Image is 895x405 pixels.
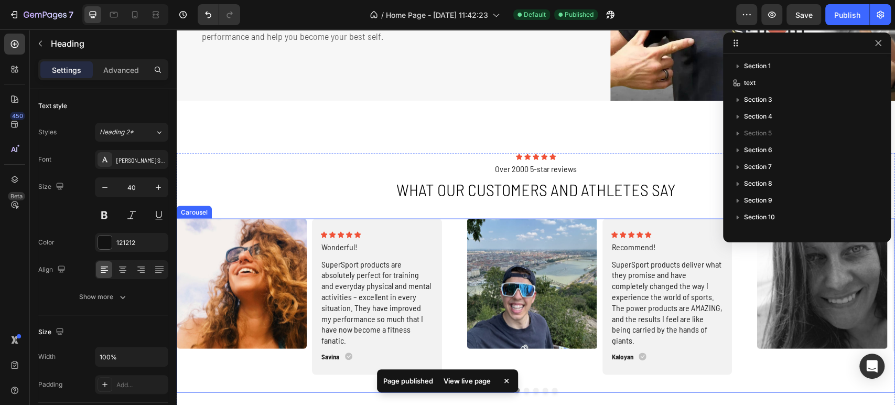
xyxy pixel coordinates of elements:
[38,380,62,389] div: Padding
[177,29,895,405] iframe: Design area
[744,61,771,71] span: Section 1
[38,287,168,306] button: Show more
[198,4,240,25] div: Undo/Redo
[38,101,67,111] div: Text style
[744,94,772,105] span: Section 3
[38,325,66,339] div: Size
[8,192,25,200] div: Beta
[565,10,594,19] span: Published
[383,376,433,386] p: Page published
[744,128,772,138] span: Section 5
[290,189,420,319] img: kaloyan.png
[52,65,81,76] p: Settings
[51,37,164,50] p: Heading
[825,4,869,25] button: Publish
[744,78,756,88] span: text
[38,352,56,361] div: Width
[116,238,166,248] div: 121212
[103,65,139,76] p: Advanced
[38,180,66,194] div: Size
[859,354,885,379] div: Open Intercom Messenger
[834,9,860,20] div: Publish
[381,9,384,20] span: /
[744,162,772,172] span: Section 7
[366,358,371,364] button: Dot
[744,145,772,155] span: Section 6
[744,111,772,122] span: Section 4
[79,292,128,302] div: Show more
[10,112,25,120] div: 450
[435,230,546,317] p: SuperSport products deliver what they promise and have completely changed the way I experience th...
[95,347,168,366] input: Auto
[38,263,68,277] div: Align
[347,358,352,364] button: Dot
[386,9,488,20] span: Home Page - [DATE] 11:42:23
[4,4,78,25] button: 7
[116,380,166,390] div: Add...
[580,189,710,319] img: Nataliya.jpg
[338,358,343,364] button: Dot
[744,212,775,222] span: Section 10
[524,10,546,19] span: Default
[2,178,33,188] div: Carousel
[795,10,813,19] span: Save
[100,127,134,137] span: Heading 2*
[38,155,51,164] div: Font
[95,123,168,142] button: Heading 2*
[744,178,772,189] span: Section 8
[116,155,166,165] div: [PERSON_NAME] Semi Condensed
[435,212,546,223] p: Recommend!
[69,8,73,21] p: 7
[38,238,55,247] div: Color
[744,195,772,206] span: Section 9
[38,127,57,137] div: Styles
[437,374,497,388] div: View live page
[375,358,381,364] button: Dot
[435,323,457,332] p: Kaloyan
[357,358,362,364] button: Dot
[786,4,821,25] button: Save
